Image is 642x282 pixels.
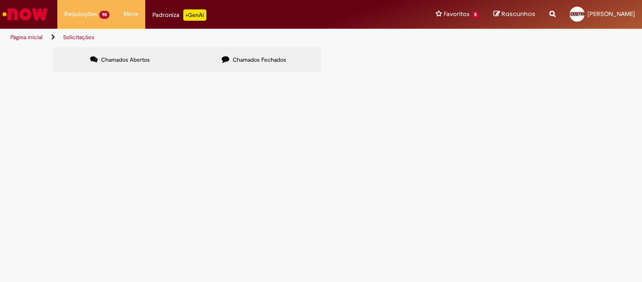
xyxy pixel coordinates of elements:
[1,5,49,24] img: ServiceNow
[444,9,470,19] span: Favoritos
[63,33,94,41] a: Solicitações
[183,9,206,21] p: +GenAi
[471,11,479,19] span: 5
[64,9,97,19] span: Requisições
[101,56,150,64] span: Chamados Abertos
[493,10,535,19] a: Rascunhos
[152,9,206,21] div: Padroniza
[587,10,635,18] span: [PERSON_NAME]
[124,9,138,19] span: More
[233,56,286,64] span: Chamados Fechados
[7,29,421,46] ul: Trilhas de página
[99,11,110,19] span: 98
[10,33,43,41] a: Página inicial
[501,9,535,18] span: Rascunhos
